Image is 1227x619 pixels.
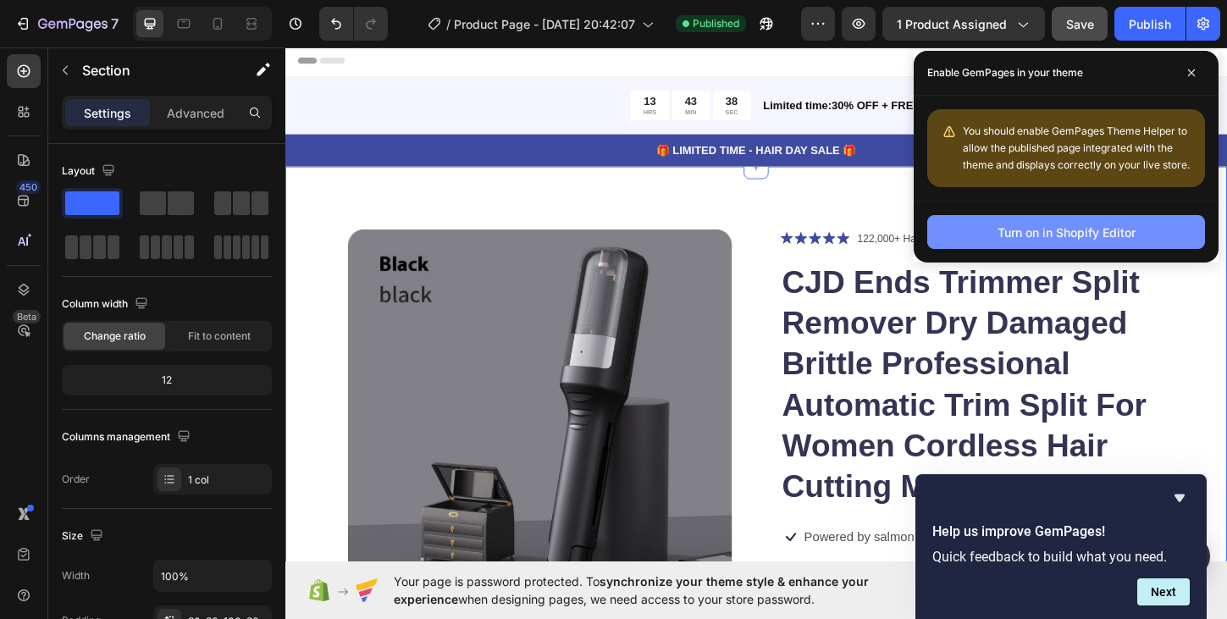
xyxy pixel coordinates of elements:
p: MIN [431,69,445,77]
div: Undo/Redo [319,7,388,41]
span: Save [1066,17,1094,31]
div: Column width [62,293,152,316]
button: Publish [1114,7,1186,41]
span: Change ratio [84,329,146,344]
div: Turn on in Shopify Editor [998,224,1136,241]
p: 122,000+ Happy Customers [617,201,754,218]
div: 450 [16,180,41,194]
span: 1 product assigned [897,15,1007,33]
button: Next question [1137,578,1190,605]
button: 1 product assigned [882,7,1045,41]
button: 7 [7,7,126,41]
div: 1 col [188,473,268,488]
button: Hide survey [1169,488,1190,508]
div: Layout [62,160,119,183]
div: 13 [386,53,401,69]
span: Your page is password protected. To when designing pages, we need access to your store password. [394,572,935,608]
span: Fit to content [188,329,251,344]
span: Product Page - [DATE] 20:42:07 [454,15,635,33]
p: Advanced [167,104,224,122]
p: SEC [475,69,489,77]
p: 7 [111,14,119,34]
div: Order [62,472,90,487]
p: Quick feedback to build what you need. [932,549,1190,565]
p: Limited time:30% OFF + FREESHIPPING [516,57,1014,75]
p: Powered by salmon cartilage [560,522,733,540]
span: synchronize your theme style & enhance your experience [394,574,869,606]
div: Size [62,525,107,548]
div: Help us improve GemPages! [932,488,1190,605]
h2: Help us improve GemPages! [932,522,1190,542]
div: Width [62,568,90,583]
div: 38 [475,53,489,69]
p: HRS [386,69,401,77]
p: Settings [84,104,131,122]
span: You should enable GemPages Theme Helper to allow the published page integrated with the theme and... [963,124,1190,171]
p: Enhanced with [MEDICAL_DATA] [771,522,948,557]
div: 43 [431,53,445,69]
div: 12 [65,368,268,392]
input: Auto [154,561,271,591]
span: / [446,15,450,33]
div: Publish [1129,15,1171,33]
div: Beta [13,310,41,323]
div: Columns management [62,426,194,449]
iframe: Design area [285,46,1227,564]
button: Turn on in Shopify Editor [927,215,1205,249]
p: 🎁 LIMITED TIME - HAIR DAY SALE 🎁 [2,105,1014,123]
h1: CJD Ends Trimmer Split Remover Dry Damaged Brittle Professional Automatic Trim Split For Women Co... [534,232,948,500]
p: Enable GemPages in your theme [927,64,1083,81]
span: Published [693,16,739,31]
p: Section [82,60,221,80]
button: Save [1052,7,1108,41]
